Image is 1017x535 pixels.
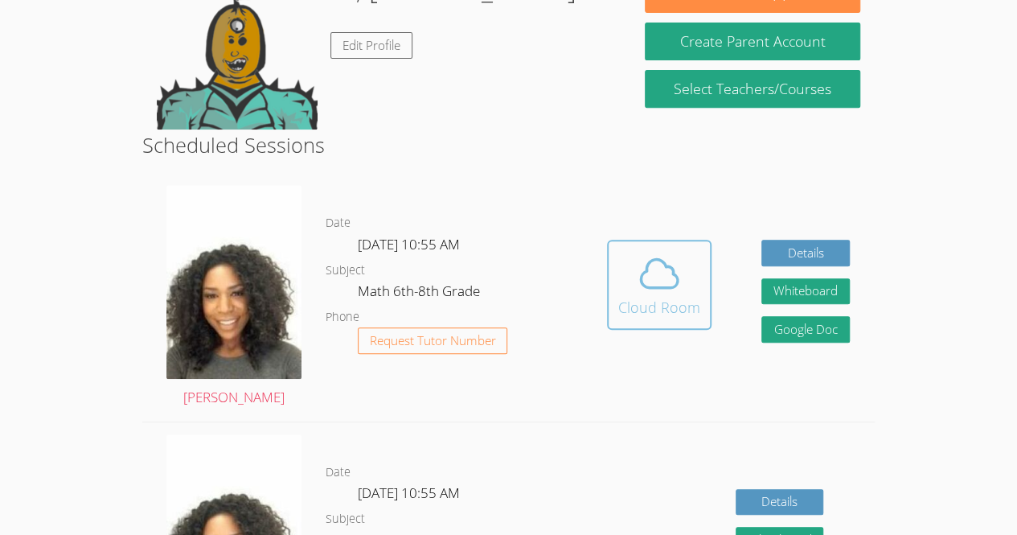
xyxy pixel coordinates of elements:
[326,463,351,483] dt: Date
[142,130,875,160] h2: Scheduled Sessions
[618,296,700,319] div: Cloud Room
[326,307,359,327] dt: Phone
[326,509,365,529] dt: Subject
[326,213,351,233] dt: Date
[166,185,301,409] a: [PERSON_NAME]
[761,240,850,266] a: Details
[761,316,850,343] a: Google Doc
[370,335,496,347] span: Request Tutor Number
[166,185,301,379] img: avatar.png
[358,280,483,307] dd: Math 6th-8th Grade
[330,32,412,59] a: Edit Profile
[645,23,859,60] button: Create Parent Account
[607,240,711,330] button: Cloud Room
[761,278,850,305] button: Whiteboard
[736,489,824,516] a: Details
[645,70,859,108] a: Select Teachers/Courses
[358,235,460,253] span: [DATE] 10:55 AM
[326,261,365,281] dt: Subject
[358,484,460,502] span: [DATE] 10:55 AM
[358,327,508,354] button: Request Tutor Number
